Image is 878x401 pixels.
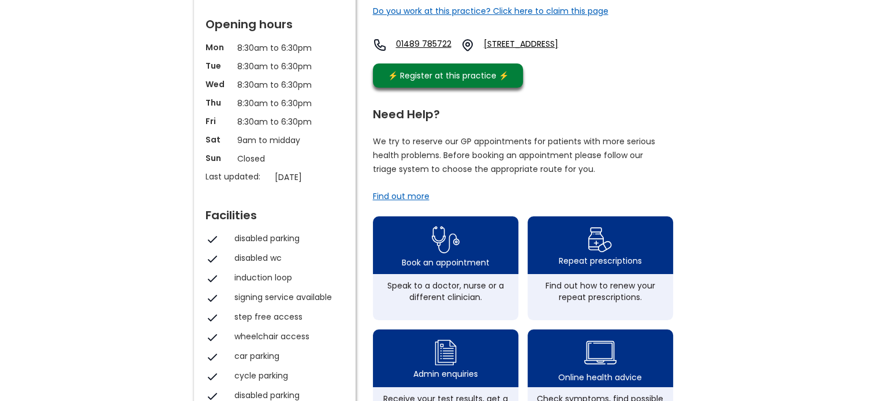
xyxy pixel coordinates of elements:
p: 8:30am to 6:30pm [237,115,312,128]
a: [STREET_ADDRESS] [484,38,595,52]
p: Last updated: [206,171,269,182]
div: Facilities [206,204,344,221]
p: 8:30am to 6:30pm [237,60,312,73]
a: Find out more [373,190,429,202]
p: 8:30am to 6:30pm [237,97,312,110]
p: Sat [206,134,231,145]
a: book appointment icon Book an appointmentSpeak to a doctor, nurse or a different clinician. [373,216,518,320]
a: 01489 785722 [396,38,451,52]
p: Closed [237,152,312,165]
div: disabled parking [234,389,338,401]
p: 8:30am to 6:30pm [237,78,312,91]
a: repeat prescription iconRepeat prescriptionsFind out how to renew your repeat prescriptions. [528,216,673,320]
div: signing service available [234,291,338,303]
p: 9am to midday [237,134,312,147]
a: Do you work at this practice? Click here to claim this page [373,5,608,17]
div: Find out how to renew your repeat prescriptions. [533,280,667,303]
p: [DATE] [275,171,350,183]
div: Repeat prescriptions [559,255,642,267]
div: induction loop [234,272,338,283]
div: car parking [234,350,338,362]
div: disabled wc [234,252,338,264]
div: Speak to a doctor, nurse or a different clinician. [379,280,513,303]
div: ⚡️ Register at this practice ⚡️ [382,69,515,82]
p: Wed [206,78,231,90]
div: Book an appointment [402,257,490,268]
img: health advice icon [584,333,617,372]
div: cycle parking [234,370,338,381]
img: repeat prescription icon [588,224,612,255]
div: Online health advice [558,372,642,383]
p: Thu [206,97,231,108]
a: ⚡️ Register at this practice ⚡️ [373,63,523,88]
div: Opening hours [206,13,344,30]
div: step free access [234,311,338,323]
img: practice location icon [461,38,475,52]
div: disabled parking [234,233,338,244]
p: Fri [206,115,231,127]
div: wheelchair access [234,331,338,342]
img: book appointment icon [432,223,459,257]
div: Need Help? [373,103,673,120]
p: Tue [206,60,231,72]
img: telephone icon [373,38,387,52]
img: admin enquiry icon [433,337,458,368]
p: We try to reserve our GP appointments for patients with more serious health problems. Before book... [373,134,656,176]
p: Sun [206,152,231,164]
p: 8:30am to 6:30pm [237,42,312,54]
div: Admin enquiries [413,368,478,380]
p: Mon [206,42,231,53]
